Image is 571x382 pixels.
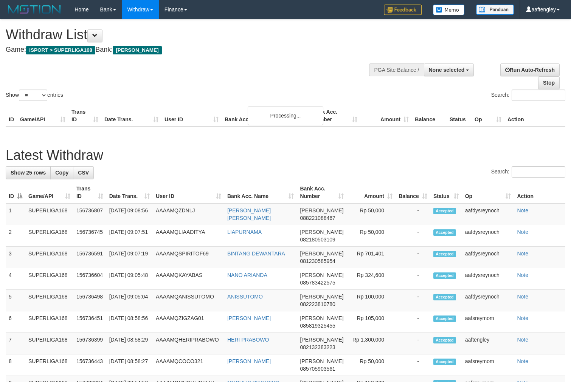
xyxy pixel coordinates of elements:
[491,166,565,178] label: Search:
[106,268,153,290] td: [DATE] 09:05:48
[25,290,73,311] td: SUPERLIGA168
[227,358,271,364] a: [PERSON_NAME]
[6,182,25,203] th: ID: activate to sort column descending
[300,207,343,213] span: [PERSON_NAME]
[396,268,430,290] td: -
[462,311,514,333] td: aafsreymom
[25,247,73,268] td: SUPERLIGA168
[300,294,343,300] span: [PERSON_NAME]
[73,333,106,354] td: 156736399
[347,182,396,203] th: Amount: activate to sort column ascending
[6,290,25,311] td: 5
[106,225,153,247] td: [DATE] 09:07:51
[462,247,514,268] td: aafdysreynoch
[73,354,106,376] td: 156736443
[462,333,514,354] td: aaftengley
[6,166,51,179] a: Show 25 rows
[500,63,560,76] a: Run Auto-Refresh
[6,203,25,225] td: 1
[347,203,396,225] td: Rp 50,000
[248,106,323,125] div: Processing...
[6,148,565,163] h1: Latest Withdraw
[447,105,472,127] th: Status
[396,333,430,354] td: -
[227,229,262,235] a: LIAPURNAMA
[396,311,430,333] td: -
[153,311,224,333] td: AAAAMQZIGZAG01
[73,182,106,203] th: Trans ID: activate to sort column ascending
[360,105,412,127] th: Amount
[433,337,456,343] span: Accepted
[538,76,560,89] a: Stop
[347,333,396,354] td: Rp 1,300,000
[517,251,528,257] a: Note
[462,354,514,376] td: aafsreymom
[73,166,94,179] a: CSV
[347,290,396,311] td: Rp 100,000
[384,5,422,15] img: Feedback.jpg
[78,170,89,176] span: CSV
[25,268,73,290] td: SUPERLIGA168
[491,90,565,101] label: Search:
[300,301,335,307] span: Copy 082223810780 to clipboard
[6,268,25,290] td: 4
[73,247,106,268] td: 156736591
[462,225,514,247] td: aafdysreynoch
[300,280,335,286] span: Copy 085783422575 to clipboard
[433,208,456,214] span: Accepted
[300,215,335,221] span: Copy 088221088467 to clipboard
[433,272,456,279] span: Accepted
[73,225,106,247] td: 156736745
[369,63,424,76] div: PGA Site Balance /
[396,290,430,311] td: -
[227,337,269,343] a: HERI PRABOWO
[6,105,17,127] th: ID
[73,290,106,311] td: 156736498
[224,182,297,203] th: Bank Acc. Name: activate to sort column ascending
[396,354,430,376] td: -
[106,311,153,333] td: [DATE] 08:58:56
[433,229,456,236] span: Accepted
[106,203,153,225] td: [DATE] 09:08:56
[161,105,222,127] th: User ID
[50,166,73,179] a: Copy
[6,46,373,54] h4: Game: Bank:
[153,247,224,268] td: AAAAMQSPIRITOF69
[73,311,106,333] td: 156736451
[347,247,396,268] td: Rp 701,401
[462,290,514,311] td: aafdysreynoch
[73,268,106,290] td: 156736604
[25,354,73,376] td: SUPERLIGA168
[300,323,335,329] span: Copy 085819325455 to clipboard
[300,258,335,264] span: Copy 081230585954 to clipboard
[106,290,153,311] td: [DATE] 09:05:04
[25,182,73,203] th: Game/API: activate to sort column ascending
[347,268,396,290] td: Rp 324,600
[101,105,161,127] th: Date Trans.
[517,337,528,343] a: Note
[300,337,343,343] span: [PERSON_NAME]
[300,237,335,243] span: Copy 082180503109 to clipboard
[309,105,360,127] th: Bank Acc. Number
[106,333,153,354] td: [DATE] 08:58:29
[462,268,514,290] td: aafdysreynoch
[153,354,224,376] td: AAAAMQCOCO321
[512,166,565,178] input: Search:
[227,272,267,278] a: NANO ARIANDA
[514,182,565,203] th: Action
[25,333,73,354] td: SUPERLIGA168
[424,63,474,76] button: None selected
[430,182,462,203] th: Status: activate to sort column ascending
[227,315,271,321] a: [PERSON_NAME]
[6,311,25,333] td: 6
[300,229,343,235] span: [PERSON_NAME]
[106,182,153,203] th: Date Trans.: activate to sort column ascending
[6,90,63,101] label: Show entries
[347,354,396,376] td: Rp 50,000
[153,290,224,311] td: AAAAMQANISSUTOMO
[347,311,396,333] td: Rp 105,000
[222,105,309,127] th: Bank Acc. Name
[517,358,528,364] a: Note
[476,5,514,15] img: panduan.png
[396,247,430,268] td: -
